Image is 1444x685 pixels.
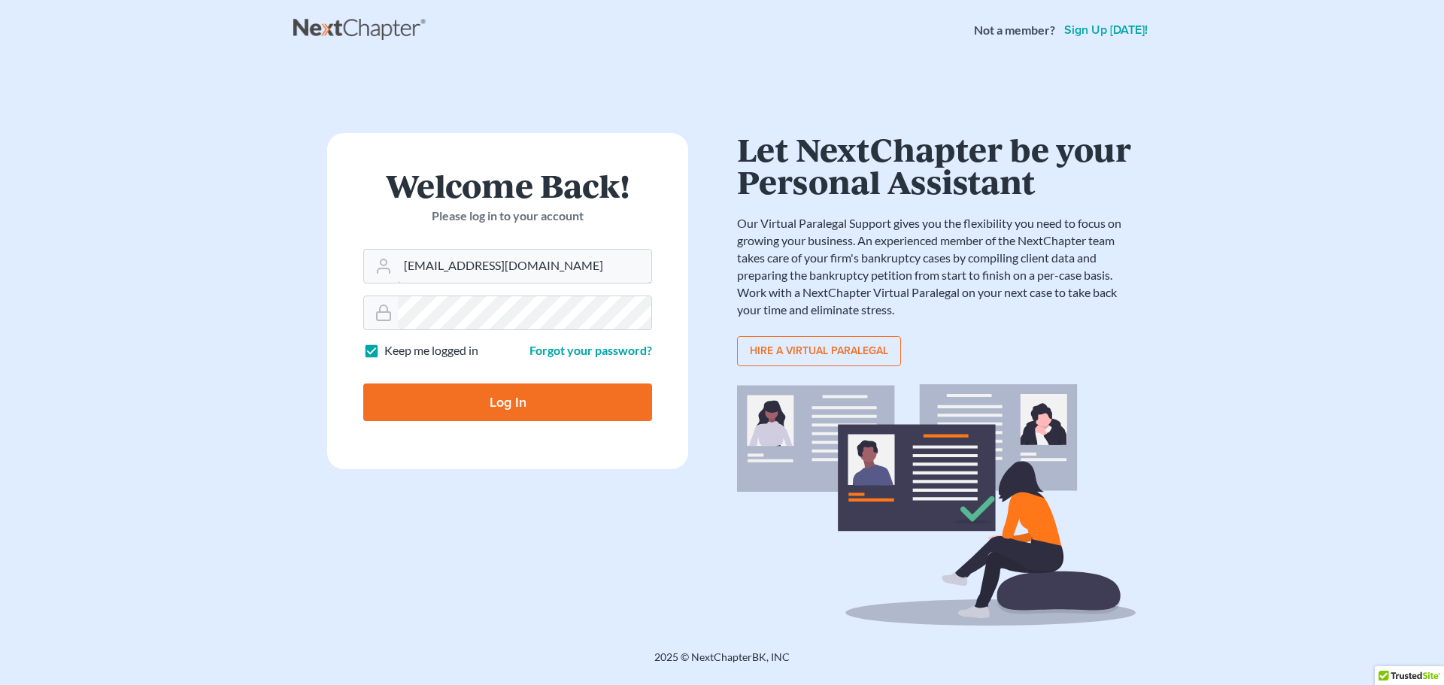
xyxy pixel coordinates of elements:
h1: Let NextChapter be your Personal Assistant [737,133,1136,197]
a: Hire a virtual paralegal [737,336,901,366]
a: Forgot your password? [529,343,652,357]
div: 2025 © NextChapterBK, INC [293,650,1151,677]
input: Email Address [398,250,651,283]
strong: Not a member? [974,22,1055,39]
label: Keep me logged in [384,342,478,359]
a: Sign up [DATE]! [1061,24,1151,36]
p: Our Virtual Paralegal Support gives you the flexibility you need to focus on growing your busines... [737,215,1136,318]
p: Please log in to your account [363,208,652,225]
input: Log In [363,383,652,421]
h1: Welcome Back! [363,169,652,202]
img: virtual_paralegal_bg-b12c8cf30858a2b2c02ea913d52db5c468ecc422855d04272ea22d19010d70dc.svg [737,384,1136,626]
